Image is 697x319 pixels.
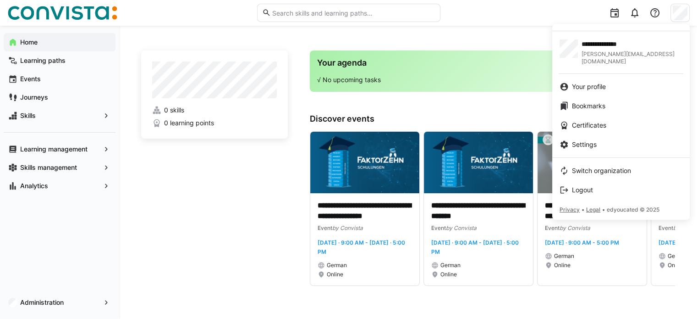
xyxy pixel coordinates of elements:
[572,140,597,149] span: Settings
[607,206,659,213] span: edyoucated © 2025
[572,82,606,91] span: Your profile
[572,121,606,130] span: Certificates
[586,206,600,213] span: Legal
[572,166,631,175] span: Switch organization
[560,206,580,213] span: Privacy
[602,206,605,213] span: •
[572,101,605,111] span: Bookmarks
[572,185,593,195] span: Logout
[582,206,584,213] span: •
[582,50,682,65] span: [PERSON_NAME][EMAIL_ADDRESS][DOMAIN_NAME]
